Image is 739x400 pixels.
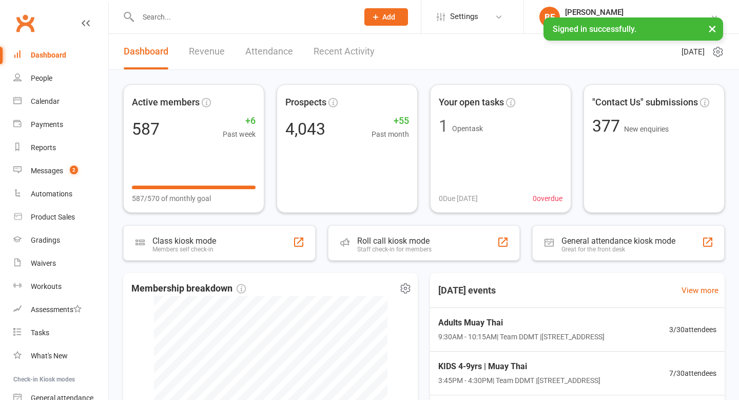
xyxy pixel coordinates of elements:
a: Dashboard [124,34,168,69]
span: Signed in successfully. [553,24,636,34]
a: People [13,67,108,90]
span: Past month [372,129,409,140]
span: [DATE] [682,46,705,58]
div: Members self check-in [152,246,216,253]
div: Gradings [31,236,60,244]
span: 3 / 30 attendees [669,324,716,335]
a: Tasks [13,321,108,344]
div: 4,043 [285,121,325,137]
div: Roll call kiosk mode [357,236,432,246]
div: Tasks [31,329,49,337]
span: Your open tasks [439,95,504,110]
button: Add [364,8,408,26]
span: 377 [592,116,624,136]
div: Class kiosk mode [152,236,216,246]
div: Staff check-in for members [357,246,432,253]
div: Messages [31,167,63,175]
a: Revenue [189,34,225,69]
span: Adults Muay Thai [438,316,605,330]
a: Workouts [13,275,108,298]
a: Product Sales [13,206,108,229]
span: +55 [372,114,409,129]
h3: [DATE] events [430,281,504,300]
span: Add [382,13,395,21]
a: Automations [13,183,108,206]
div: Dashboard [31,51,66,59]
span: Prospects [285,95,326,110]
span: 587/570 of monthly goal [132,193,211,204]
span: "Contact Us" submissions [592,95,698,110]
div: People [31,74,52,82]
span: Open task [452,124,483,133]
span: 2 [70,166,78,174]
a: What's New [13,344,108,368]
a: Messages 2 [13,159,108,183]
span: Past week [223,129,256,140]
div: Workouts [31,282,62,290]
a: Calendar [13,90,108,113]
span: 0 Due [DATE] [439,193,478,204]
a: Clubworx [12,10,38,36]
div: Great for the front desk [561,246,675,253]
div: 587 [132,121,160,137]
span: 3:45PM - 4:30PM | Team DDMT | [STREET_ADDRESS] [438,375,600,386]
div: General attendance kiosk mode [561,236,675,246]
div: What's New [31,352,68,360]
span: Active members [132,95,200,110]
div: Reports [31,143,56,152]
div: Assessments [31,305,82,314]
a: View more [682,284,718,297]
a: Gradings [13,229,108,252]
span: +6 [223,114,256,129]
div: Automations [31,190,72,198]
span: Settings [450,5,478,28]
button: × [703,17,722,40]
span: 0 overdue [533,193,562,204]
span: 7 / 30 attendees [669,368,716,379]
div: Waivers [31,259,56,267]
span: KIDS 4-9yrs | Muay Thai [438,360,600,373]
a: Recent Activity [314,34,375,69]
a: Dashboard [13,44,108,67]
a: Payments [13,113,108,136]
a: Assessments [13,298,108,321]
div: [PERSON_NAME] [565,8,710,17]
a: Reports [13,136,108,159]
span: New enquiries [624,125,669,133]
div: Calendar [31,97,60,105]
div: Product Sales [31,213,75,221]
div: Double Dose Muay Thai [GEOGRAPHIC_DATA] [565,17,710,26]
a: Waivers [13,252,108,275]
span: Membership breakdown [131,281,246,296]
a: Attendance [245,34,293,69]
div: Payments [31,120,63,129]
div: BF [539,7,560,27]
input: Search... [135,10,351,24]
span: 9:30AM - 10:15AM | Team DDMT | [STREET_ADDRESS] [438,331,605,342]
div: 1 [439,118,448,134]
